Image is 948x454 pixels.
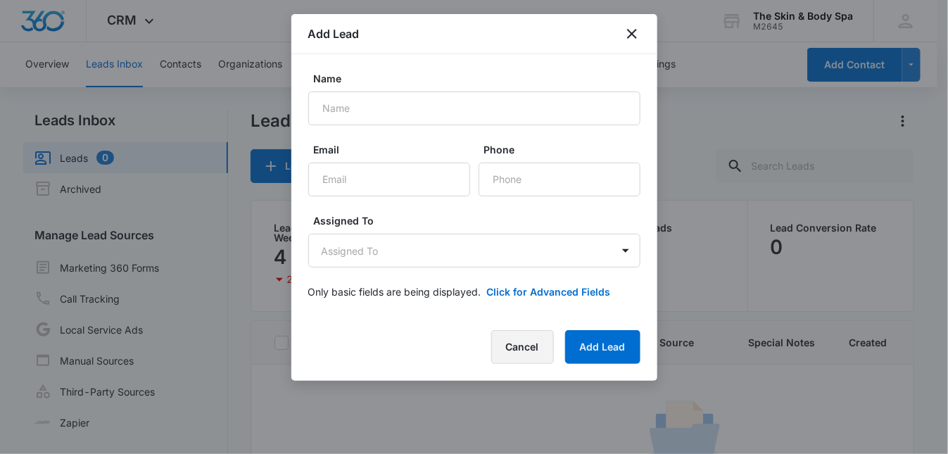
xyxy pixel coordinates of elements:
[23,11,198,29] h3: Set up more lead sources
[491,330,554,364] button: Cancel
[308,92,640,125] input: Name
[23,93,78,103] a: Hide these tips
[314,71,646,86] label: Name
[314,213,646,228] label: Assigned To
[479,163,640,196] input: Phone
[484,142,646,157] label: Phone
[23,93,30,103] span: ⊘
[308,25,360,42] h1: Add Lead
[624,25,640,42] button: close
[308,163,470,196] input: Email
[314,142,476,157] label: Email
[565,330,640,364] button: Add Lead
[487,284,611,299] button: Click for Advanced Fields
[23,36,198,83] p: You can now set up manual and third-party lead sources, right from the Leads Inbox.
[126,87,198,107] a: Learn More
[308,284,481,299] p: Only basic fields are being displayed.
